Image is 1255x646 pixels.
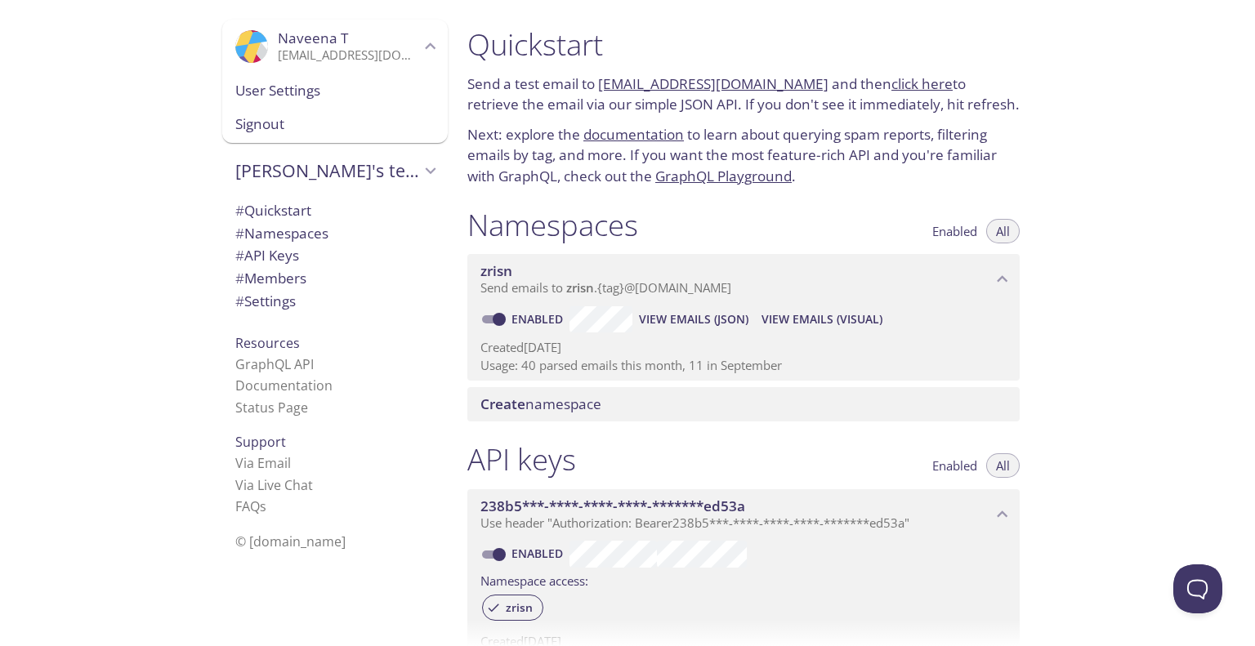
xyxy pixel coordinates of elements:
[480,279,731,296] span: Send emails to . {tag} @[DOMAIN_NAME]
[235,246,244,265] span: #
[222,290,448,313] div: Team Settings
[480,339,1007,356] p: Created [DATE]
[235,532,346,550] span: © [DOMAIN_NAME]
[222,149,448,192] div: Naveena's team
[235,454,291,472] a: Via Email
[467,387,1020,421] div: Create namespace
[260,497,266,515] span: s
[235,80,435,101] span: User Settings
[222,20,448,74] div: Naveena T
[235,201,311,220] span: Quickstart
[482,595,543,621] div: zrisn
[480,568,588,591] label: Namespace access:
[222,74,448,108] div: User Settings
[235,292,296,310] span: Settings
[467,26,1020,63] h1: Quickstart
[235,292,244,310] span: #
[509,311,569,327] a: Enabled
[480,394,525,413] span: Create
[235,433,286,451] span: Support
[632,306,755,332] button: View Emails (JSON)
[467,254,1020,305] div: zrisn namespace
[598,74,828,93] a: [EMAIL_ADDRESS][DOMAIN_NAME]
[222,199,448,222] div: Quickstart
[891,74,953,93] a: click here
[566,279,594,296] span: zrisn
[235,334,300,352] span: Resources
[496,600,543,615] span: zrisn
[467,441,576,478] h1: API keys
[235,159,420,182] span: [PERSON_NAME]'s team
[986,453,1020,478] button: All
[235,224,244,243] span: #
[467,207,638,243] h1: Namespaces
[222,107,448,143] div: Signout
[1173,564,1222,613] iframe: Help Scout Beacon - Open
[235,376,333,394] a: Documentation
[235,399,308,417] a: Status Page
[509,546,569,561] a: Enabled
[222,244,448,267] div: API Keys
[235,201,244,220] span: #
[761,310,882,329] span: View Emails (Visual)
[755,306,889,332] button: View Emails (Visual)
[235,246,299,265] span: API Keys
[922,219,987,243] button: Enabled
[922,453,987,478] button: Enabled
[639,310,748,329] span: View Emails (JSON)
[235,114,435,135] span: Signout
[278,47,420,64] p: [EMAIL_ADDRESS][DOMAIN_NAME]
[480,261,512,280] span: zrisn
[235,355,314,373] a: GraphQL API
[480,394,601,413] span: namespace
[480,357,1007,374] p: Usage: 40 parsed emails this month, 11 in September
[235,224,328,243] span: Namespaces
[655,167,792,185] a: GraphQL Playground
[222,267,448,290] div: Members
[986,219,1020,243] button: All
[222,222,448,245] div: Namespaces
[235,269,306,287] span: Members
[235,497,266,515] a: FAQ
[235,476,313,494] a: Via Live Chat
[235,269,244,287] span: #
[467,74,1020,115] p: Send a test email to and then to retrieve the email via our simple JSON API. If you don't see it ...
[278,29,348,47] span: Naveena T
[467,124,1020,187] p: Next: explore the to learn about querying spam reports, filtering emails by tag, and more. If you...
[583,125,684,144] a: documentation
